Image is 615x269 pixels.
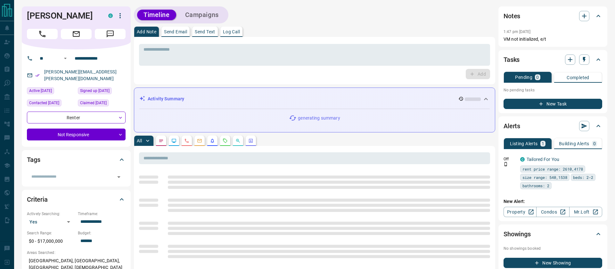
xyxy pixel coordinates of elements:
svg: Calls [184,138,189,143]
p: Actively Searching: [27,211,75,217]
div: Mon Sep 15 2025 [27,87,75,96]
svg: Push Notification Only [504,162,508,166]
p: Building Alerts [559,141,589,146]
h2: Alerts [504,121,520,131]
p: Log Call [223,29,240,34]
button: Open [61,55,69,62]
a: Property [504,207,537,217]
div: Criteria [27,192,126,207]
p: VM not initialized, e/t [504,36,602,43]
h2: Criteria [27,194,48,205]
svg: Agent Actions [248,138,253,143]
span: Active [DATE] [29,88,52,94]
p: New Alert: [504,198,602,205]
div: condos.ca [520,157,525,162]
div: Sun Jan 19 2025 [78,87,126,96]
div: Not Responsive [27,129,126,140]
p: 1 [542,141,544,146]
svg: Notes [159,138,164,143]
p: All [137,139,142,143]
p: Send Email [164,29,187,34]
button: Open [114,172,123,181]
svg: Email Verified [35,73,40,78]
button: Campaigns [179,10,225,20]
div: Yes [27,217,75,227]
h2: Tags [27,155,40,165]
p: 1:47 pm [DATE] [504,29,531,34]
p: Timeframe: [78,211,126,217]
h2: Showings [504,229,531,239]
div: Tue Aug 26 2025 [27,99,75,108]
button: New Showing [504,258,602,268]
p: 0 [536,75,539,80]
span: bathrooms: 2 [522,182,549,189]
p: Areas Searched: [27,250,126,256]
a: [PERSON_NAME][EMAIL_ADDRESS][PERSON_NAME][DOMAIN_NAME] [44,69,117,81]
p: No showings booked [504,246,602,251]
p: Listing Alerts [510,141,538,146]
span: Claimed [DATE] [80,100,107,106]
h2: Tasks [504,55,520,65]
div: Tasks [504,52,602,67]
div: Notes [504,8,602,24]
span: rent price range: 2610,4178 [522,166,583,172]
p: Budget: [78,230,126,236]
svg: Opportunities [235,138,241,143]
span: Contacted [DATE] [29,100,59,106]
p: Completed [567,75,589,80]
span: Call [27,29,58,39]
div: Renter [27,112,126,123]
a: Condos [536,207,569,217]
span: beds: 2-2 [573,174,593,181]
p: 0 [593,141,596,146]
a: Tailored For You [527,157,559,162]
span: Signed up [DATE] [80,88,110,94]
p: No pending tasks [504,85,602,95]
svg: Requests [223,138,228,143]
button: Timeline [137,10,176,20]
p: Activity Summary [148,96,184,102]
svg: Emails [197,138,202,143]
div: Alerts [504,118,602,134]
span: size range: 540,1538 [522,174,567,181]
svg: Lead Browsing Activity [171,138,176,143]
button: New Task [504,99,602,109]
div: Activity Summary [139,93,490,105]
div: Showings [504,226,602,242]
span: Email [61,29,92,39]
div: condos.ca [108,13,113,18]
h1: [PERSON_NAME] [27,11,99,21]
p: generating summary [298,115,340,122]
a: Mr.Loft [569,207,602,217]
div: Sun Aug 24 2025 [78,99,126,108]
p: Pending [515,75,532,80]
h2: Notes [504,11,520,21]
p: Send Text [195,29,215,34]
div: Tags [27,152,126,167]
p: Add Note [137,29,156,34]
p: Off [504,156,516,162]
span: Message [95,29,126,39]
p: Search Range: [27,230,75,236]
svg: Listing Alerts [210,138,215,143]
p: $0 - $17,000,000 [27,236,75,247]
